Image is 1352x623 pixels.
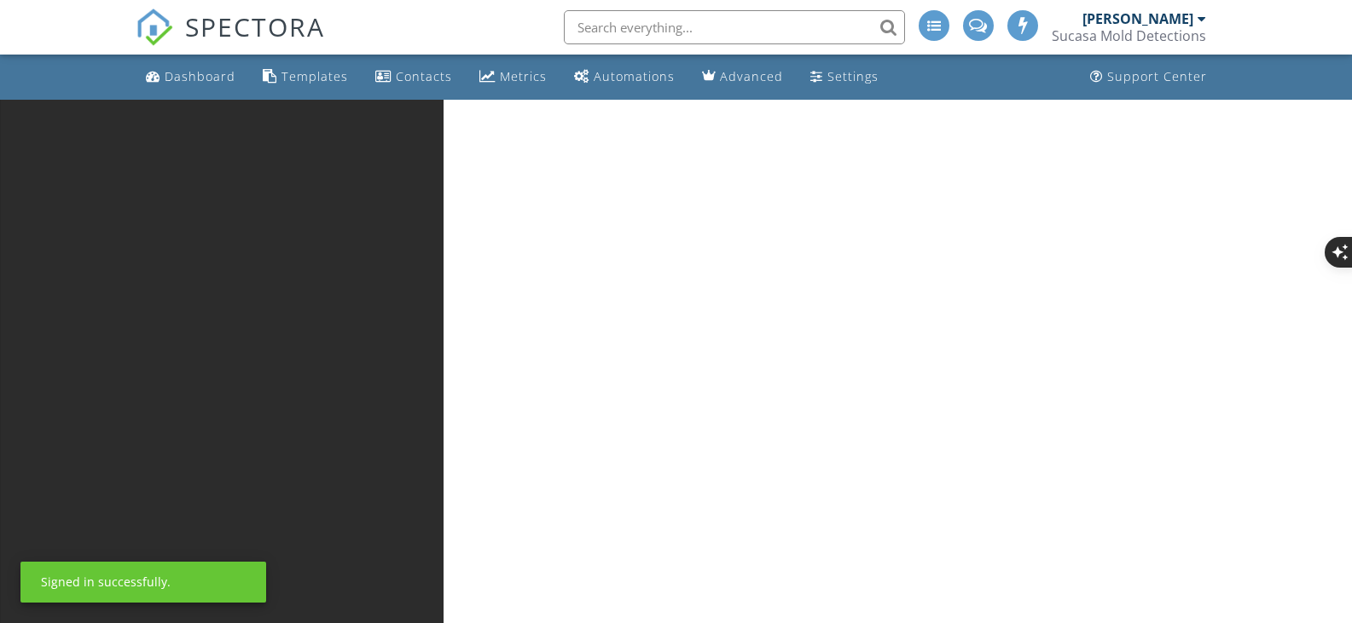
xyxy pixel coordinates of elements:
[827,68,879,84] div: Settings
[567,61,682,93] a: Automations (Basic)
[1052,27,1206,44] div: Sucasa Mold Detections
[281,68,348,84] div: Templates
[594,68,675,84] div: Automations
[256,61,355,93] a: Templates
[165,68,235,84] div: Dashboard
[139,61,242,93] a: Dashboard
[473,61,554,93] a: Metrics
[136,9,173,46] img: The Best Home Inspection Software - Spectora
[1082,10,1193,27] div: [PERSON_NAME]
[136,23,325,59] a: SPECTORA
[500,68,547,84] div: Metrics
[1107,68,1207,84] div: Support Center
[368,61,459,93] a: Contacts
[804,61,885,93] a: Settings
[720,68,783,84] div: Advanced
[564,10,905,44] input: Search everything...
[695,61,790,93] a: Advanced
[396,68,452,84] div: Contacts
[1083,61,1214,93] a: Support Center
[41,574,171,591] div: Signed in successfully.
[185,9,325,44] span: SPECTORA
